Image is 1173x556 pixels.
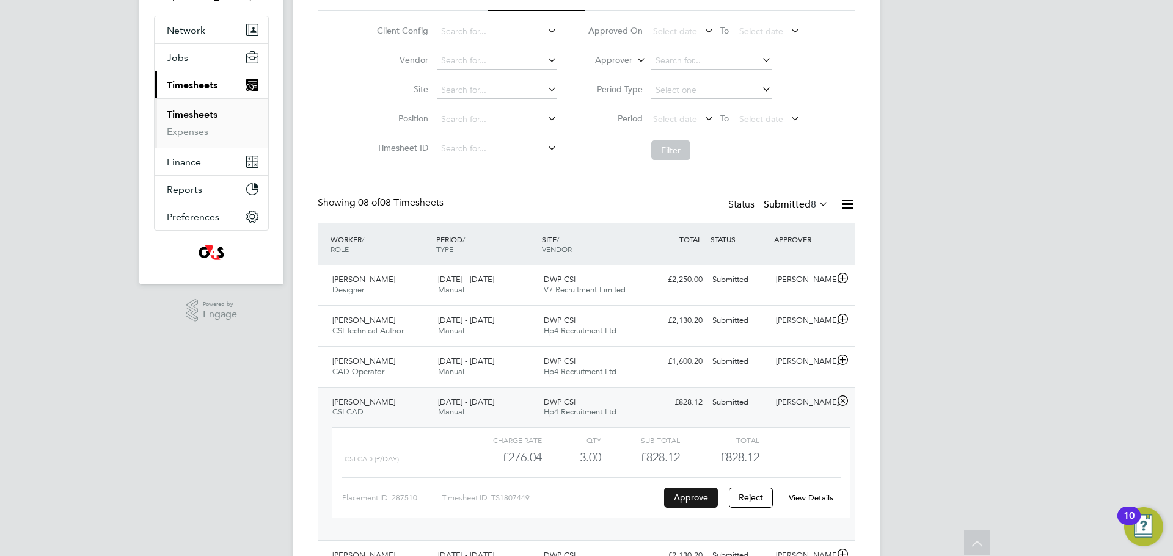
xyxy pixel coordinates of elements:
[345,455,399,463] span: CSI CAD (£/day)
[373,113,428,124] label: Position
[327,228,433,260] div: WORKER
[707,311,771,331] div: Submitted
[544,397,576,407] span: DWP CSI
[332,284,364,295] span: Designer
[539,228,645,260] div: SITE
[463,433,542,447] div: Charge rate
[167,109,217,120] a: Timesheets
[1124,516,1135,532] div: 10
[588,84,643,95] label: Period Type
[644,392,707,413] div: £828.12
[729,488,773,507] button: Reject
[332,366,384,377] span: CAD Operator
[651,82,772,99] input: Select one
[544,284,626,295] span: V7 Recruitment Limited
[438,315,494,325] span: [DATE] - [DATE]
[167,24,205,36] span: Network
[771,270,835,290] div: [PERSON_NAME]
[362,234,364,244] span: /
[155,203,268,230] button: Preferences
[771,352,835,372] div: [PERSON_NAME]
[155,44,268,71] button: Jobs
[438,397,494,407] span: [DATE] - [DATE]
[332,406,364,417] span: CSI CAD
[544,406,616,417] span: Hp4 Recruitment Ltd
[707,270,771,290] div: Submitted
[437,23,557,40] input: Search for...
[542,433,601,447] div: QTY
[771,311,835,331] div: [PERSON_NAME]
[203,299,237,309] span: Powered by
[462,234,465,244] span: /
[707,352,771,372] div: Submitted
[155,176,268,203] button: Reports
[373,142,428,153] label: Timesheet ID
[332,315,395,325] span: [PERSON_NAME]
[155,98,268,148] div: Timesheets
[373,84,428,95] label: Site
[373,25,428,36] label: Client Config
[203,309,237,320] span: Engage
[811,198,816,211] span: 8
[680,433,759,447] div: Total
[544,366,616,377] span: Hp4 Recruitment Ltd
[644,352,707,372] div: £1,600.20
[707,392,771,413] div: Submitted
[438,274,494,284] span: [DATE] - [DATE]
[653,114,697,125] span: Select date
[764,198,828,211] label: Submitted
[720,450,759,464] span: £828.12
[717,23,733,38] span: To
[463,447,542,468] div: £276.04
[436,244,453,254] span: TYPE
[167,79,217,91] span: Timesheets
[167,126,208,137] a: Expenses
[437,111,557,128] input: Search for...
[664,488,718,507] button: Approve
[728,197,831,214] div: Status
[318,197,446,209] div: Showing
[438,356,494,366] span: [DATE] - [DATE]
[601,433,680,447] div: Sub Total
[771,228,835,250] div: APPROVER
[438,284,464,295] span: Manual
[167,52,188,63] span: Jobs
[438,325,464,336] span: Manual
[155,16,268,43] button: Network
[167,156,201,168] span: Finance
[644,270,707,290] div: £2,250.00
[544,356,576,366] span: DWP CSI
[155,148,268,175] button: Finance
[739,26,783,37] span: Select date
[154,243,269,262] a: Go to home page
[588,25,643,36] label: Approved On
[544,315,576,325] span: DWP CSI
[438,406,464,417] span: Manual
[373,54,428,65] label: Vendor
[332,274,395,284] span: [PERSON_NAME]
[679,234,701,244] span: TOTAL
[167,184,202,195] span: Reports
[437,140,557,157] input: Search for...
[544,325,616,336] span: Hp4 Recruitment Ltd
[542,447,601,468] div: 3.00
[433,228,539,260] div: PERIOD
[332,397,395,407] span: [PERSON_NAME]
[358,197,380,209] span: 08 of
[651,52,772,70] input: Search for...
[707,228,771,250] div: STATUS
[557,234,559,244] span: /
[358,197,444,209] span: 08 Timesheets
[577,54,632,67] label: Approver
[332,356,395,366] span: [PERSON_NAME]
[437,52,557,70] input: Search for...
[588,113,643,124] label: Period
[167,211,219,223] span: Preferences
[542,244,572,254] span: VENDOR
[601,447,680,468] div: £828.12
[437,82,557,99] input: Search for...
[155,71,268,98] button: Timesheets
[739,114,783,125] span: Select date
[789,493,833,503] a: View Details
[644,311,707,331] div: £2,130.20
